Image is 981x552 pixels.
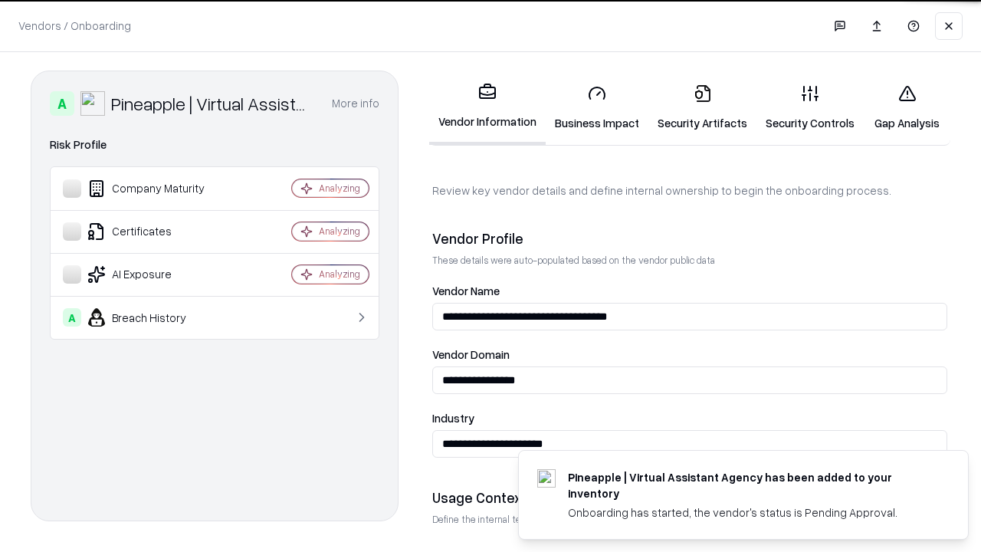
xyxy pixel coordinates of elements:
[756,72,864,143] a: Security Controls
[432,182,947,199] p: Review key vendor details and define internal ownership to begin the onboarding process.
[319,182,360,195] div: Analyzing
[80,91,105,116] img: Pineapple | Virtual Assistant Agency
[648,72,756,143] a: Security Artifacts
[537,469,556,488] img: trypineapple.com
[319,225,360,238] div: Analyzing
[111,91,313,116] div: Pineapple | Virtual Assistant Agency
[50,91,74,116] div: A
[864,72,950,143] a: Gap Analysis
[63,179,246,198] div: Company Maturity
[63,222,246,241] div: Certificates
[50,136,379,154] div: Risk Profile
[432,229,947,248] div: Vendor Profile
[63,308,246,327] div: Breach History
[332,90,379,117] button: More info
[429,71,546,145] a: Vendor Information
[432,349,947,360] label: Vendor Domain
[63,265,246,284] div: AI Exposure
[319,268,360,281] div: Analyzing
[546,72,648,143] a: Business Impact
[432,412,947,424] label: Industry
[568,504,931,521] div: Onboarding has started, the vendor's status is Pending Approval.
[568,469,931,501] div: Pineapple | Virtual Assistant Agency has been added to your inventory
[18,18,131,34] p: Vendors / Onboarding
[432,488,947,507] div: Usage Context
[432,254,947,267] p: These details were auto-populated based on the vendor public data
[63,308,81,327] div: A
[432,285,947,297] label: Vendor Name
[432,513,947,526] p: Define the internal team and reason for using this vendor. This helps assess business relevance a...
